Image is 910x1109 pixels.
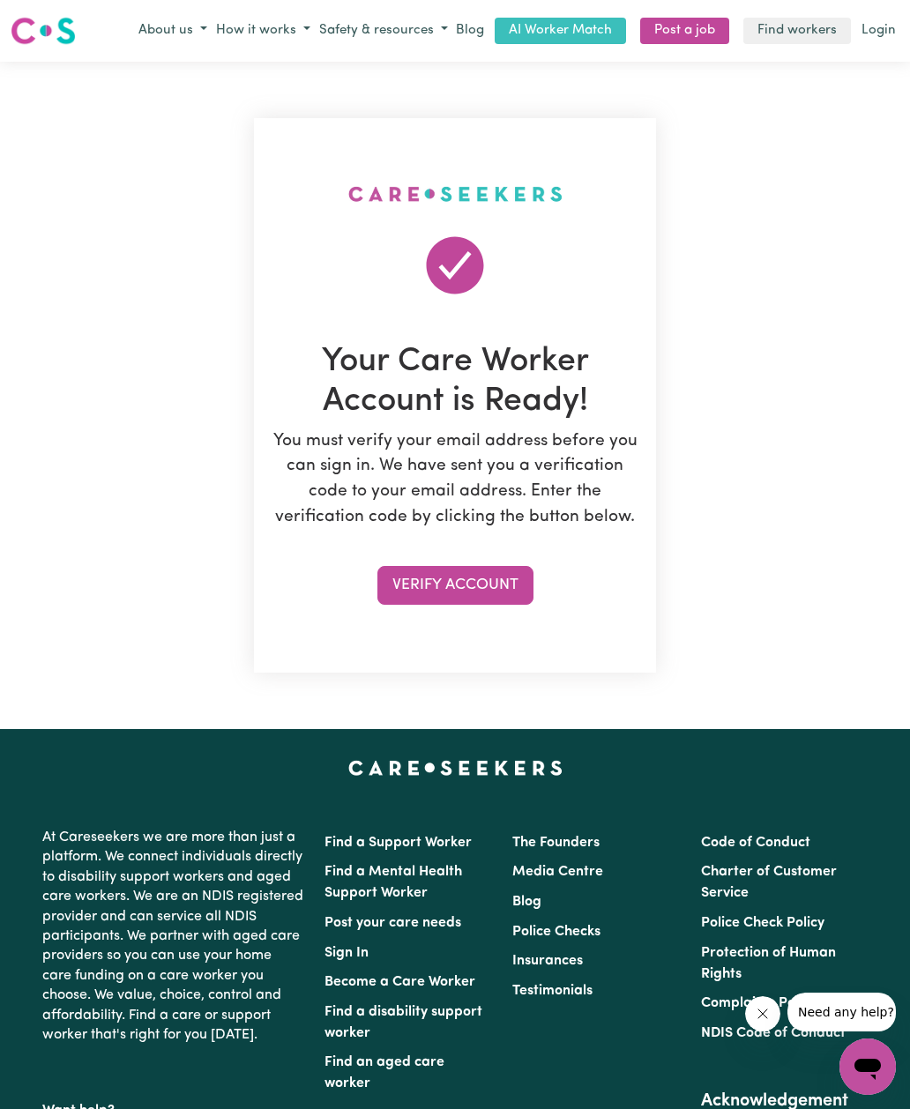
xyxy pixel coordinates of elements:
[495,18,626,45] a: AI Worker Match
[701,996,817,1010] a: Complaints Policy
[512,865,603,879] a: Media Centre
[272,429,638,531] p: You must verify your email address before you can sign in. We have sent you a verification code t...
[324,946,369,960] a: Sign In
[512,895,541,909] a: Blog
[272,343,638,422] h1: Your Care Worker Account is Ready!
[787,993,896,1031] iframe: Message from company
[743,18,851,45] a: Find workers
[324,975,475,989] a: Become a Care Worker
[324,1005,482,1040] a: Find a disability support worker
[324,865,462,900] a: Find a Mental Health Support Worker
[701,916,824,930] a: Police Check Policy
[348,761,563,775] a: Careseekers home page
[512,925,600,939] a: Police Checks
[745,996,780,1031] iframe: Close message
[134,17,212,46] button: About us
[315,17,452,46] button: Safety & resources
[640,18,729,45] a: Post a job
[701,836,810,850] a: Code of Conduct
[11,11,76,51] a: Careseekers logo
[701,946,836,981] a: Protection of Human Rights
[42,821,303,1052] p: At Careseekers we are more than just a platform. We connect individuals directly to disability su...
[324,916,461,930] a: Post your care needs
[452,18,488,45] a: Blog
[212,17,315,46] button: How it works
[701,865,837,900] a: Charter of Customer Service
[839,1038,896,1095] iframe: Button to launch messaging window
[324,1055,444,1090] a: Find an aged care worker
[324,836,472,850] a: Find a Support Worker
[512,954,583,968] a: Insurances
[701,1026,846,1040] a: NDIS Code of Conduct
[512,836,600,850] a: The Founders
[377,566,533,605] button: Verify Account
[512,984,593,998] a: Testimonials
[11,15,76,47] img: Careseekers logo
[858,18,899,45] a: Login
